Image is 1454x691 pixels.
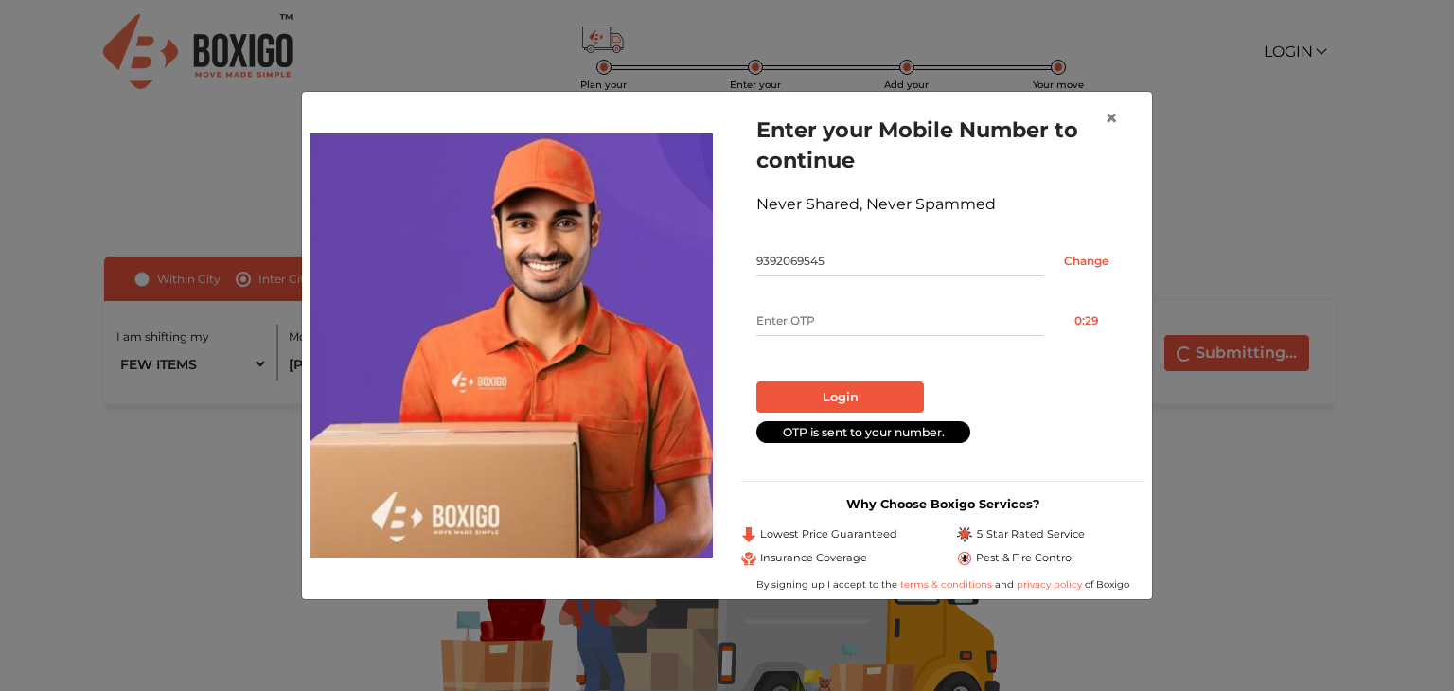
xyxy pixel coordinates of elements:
a: terms & conditions [900,578,995,591]
input: Enter OTP [756,306,1043,336]
input: Change [1043,246,1129,276]
span: Pest & Fire Control [976,550,1074,566]
span: 5 Star Rated Service [976,526,1085,542]
a: privacy policy [1014,578,1085,591]
span: Lowest Price Guaranteed [760,526,897,542]
div: Never Shared, Never Spammed [756,193,1129,216]
div: OTP is sent to your number. [756,421,970,443]
img: relocation-img [310,133,713,558]
input: Mobile No [756,246,1043,276]
button: Close [1090,92,1133,145]
h1: Enter your Mobile Number to continue [756,115,1129,175]
button: 0:29 [1043,306,1129,336]
span: Insurance Coverage [760,550,867,566]
h3: Why Choose Boxigo Services? [741,497,1144,511]
div: By signing up I accept to the and of Boxigo [741,577,1144,592]
span: × [1105,104,1118,132]
button: Login [756,381,924,414]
